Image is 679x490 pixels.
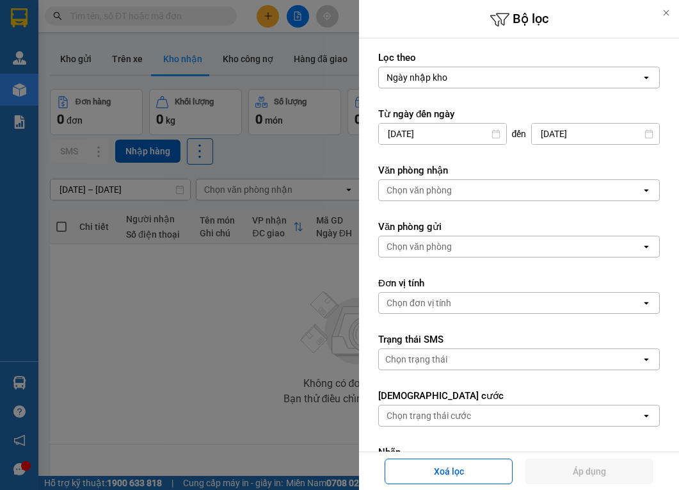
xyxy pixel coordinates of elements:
label: Từ ngày đến ngày [378,108,660,120]
label: [DEMOGRAPHIC_DATA] cước [378,389,660,402]
button: Xoá lọc [385,459,513,484]
div: Chọn văn phòng [387,184,452,197]
input: Select a date. [532,124,659,144]
div: Chọn văn phòng [387,240,452,253]
svg: open [641,185,651,195]
label: Văn phòng gửi [378,220,660,233]
div: Ngày nhập kho [387,71,447,84]
button: Áp dụng [525,459,653,484]
label: Đơn vị tính [378,277,660,290]
label: Văn phòng nhận [378,164,660,177]
h6: Bộ lọc [359,10,679,29]
label: Trạng thái SMS [378,333,660,346]
svg: open [641,241,651,252]
label: Nhãn [378,446,660,459]
div: Chọn đơn vị tính [387,297,451,309]
svg: open [641,72,651,83]
label: Lọc theo [378,51,660,64]
span: đến [512,127,527,140]
input: Selected Ngày nhập kho. [449,71,450,84]
div: Chọn trạng thái cước [387,409,471,422]
div: Chọn trạng thái [385,353,447,366]
svg: open [641,298,651,308]
svg: open [641,411,651,421]
svg: open [641,354,651,364]
input: Select a date. [379,124,506,144]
